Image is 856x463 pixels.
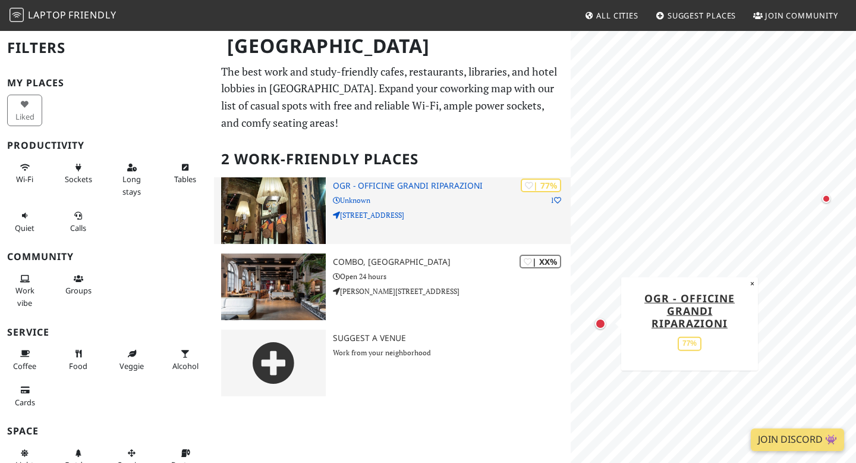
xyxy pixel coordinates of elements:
a: All Cities [580,5,643,26]
span: Coffee [13,361,36,371]
button: Work vibe [7,269,42,312]
button: Calls [61,206,96,237]
button: Long stays [114,158,149,201]
span: People working [15,285,34,308]
p: 1 [550,195,561,206]
div: 77% [678,337,701,351]
span: Friendly [68,8,116,21]
h2: 2 Work-Friendly Places [221,141,564,177]
a: Suggest Places [651,5,741,26]
span: Video/audio calls [70,223,86,233]
h3: Service [7,327,207,338]
p: Open 24 hours [333,271,571,282]
p: Work from your neighborhood [333,347,571,358]
span: Join Community [765,10,838,21]
h3: Community [7,251,207,262]
h3: My Places [7,77,207,89]
span: Power sockets [65,174,92,184]
div: Map marker [819,192,833,206]
button: Food [61,344,96,376]
span: Laptop [28,8,67,21]
p: The best work and study-friendly cafes, restaurants, libraries, and hotel lobbies in [GEOGRAPHIC_... [221,63,564,132]
div: Map marker [593,316,608,331]
p: [STREET_ADDRESS] [333,209,571,221]
button: Tables [168,158,203,189]
span: Credit cards [15,397,35,408]
span: Work-friendly tables [174,174,196,184]
h3: Combo, [GEOGRAPHIC_DATA] [333,257,571,267]
a: OGR - Officine Grandi Riparazioni | 77% 1 OGR - Officine Grandi Riparazioni Unknown [STREET_ADDRESS] [214,177,571,244]
h2: Filters [7,30,207,66]
button: Alcohol [168,344,203,376]
img: OGR - Officine Grandi Riparazioni [221,177,326,244]
img: Combo, Torino [221,254,326,320]
span: Alcohol [172,361,199,371]
h3: Productivity [7,140,207,151]
a: Combo, Torino | XX% Combo, [GEOGRAPHIC_DATA] Open 24 hours [PERSON_NAME][STREET_ADDRESS] [214,254,571,320]
button: Wi-Fi [7,158,42,189]
a: Join Community [748,5,843,26]
div: | 77% [521,179,561,192]
a: Suggest a Venue Work from your neighborhood [214,330,571,396]
span: Veggie [119,361,144,371]
a: OGR - Officine Grandi Riparazioni [644,290,735,330]
a: LaptopFriendly LaptopFriendly [10,5,117,26]
p: [PERSON_NAME][STREET_ADDRESS] [333,286,571,297]
span: Suggest Places [668,10,737,21]
span: Group tables [65,285,92,296]
span: Quiet [15,223,34,233]
h3: Suggest a Venue [333,333,571,343]
button: Quiet [7,206,42,237]
h3: OGR - Officine Grandi Riparazioni [333,181,571,191]
button: Veggie [114,344,149,376]
span: Food [69,361,87,371]
button: Coffee [7,344,42,376]
img: LaptopFriendly [10,8,24,22]
img: gray-place-d2bdb4477600e061c01bd816cc0f2ef0cfcb1ca9e3ad78868dd16fb2af073a21.png [221,330,326,396]
p: Unknown [333,195,571,206]
span: All Cities [596,10,638,21]
span: Long stays [122,174,141,196]
button: Close popup [747,277,758,290]
button: Groups [61,269,96,301]
h1: [GEOGRAPHIC_DATA] [218,30,568,62]
div: | XX% [520,255,561,268]
button: Sockets [61,158,96,189]
button: Cards [7,380,42,412]
h3: Space [7,426,207,437]
span: Stable Wi-Fi [16,174,33,184]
